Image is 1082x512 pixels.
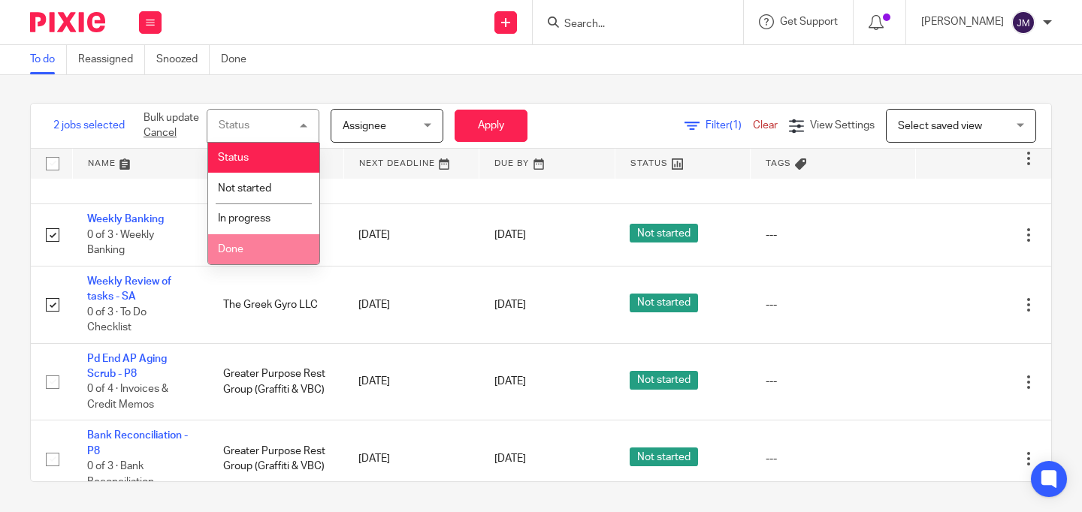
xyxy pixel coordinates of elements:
[144,128,177,138] a: Cancel
[87,307,147,333] span: 0 of 3 · To Do Checklist
[218,152,249,163] span: Status
[208,343,344,420] td: Greater Purpose Rest Group (Graffiti & VBC)
[766,227,901,242] div: ---
[706,120,753,131] span: Filter
[208,266,344,343] td: The Greek Gyro LLC
[494,453,526,464] span: [DATE]
[30,12,105,32] img: Pixie
[898,121,982,131] span: Select saved view
[780,17,838,27] span: Get Support
[494,300,526,310] span: [DATE]
[921,14,1004,29] p: [PERSON_NAME]
[218,213,270,224] span: In progress
[343,343,479,420] td: [DATE]
[343,121,386,131] span: Assignee
[87,461,154,487] span: 0 of 3 · Bank Reconciliation
[730,120,742,131] span: (1)
[810,120,875,131] span: View Settings
[343,266,479,343] td: [DATE]
[630,294,698,312] span: Not started
[766,297,901,312] div: ---
[87,430,188,456] a: Bank Reconciliation - P8
[494,377,526,387] span: [DATE]
[87,354,167,379] a: Pd End AP Aging Scrub - P8
[563,18,698,32] input: Search
[78,45,145,74] a: Reassigned
[218,244,243,254] span: Done
[156,45,210,74] a: Snoozed
[343,204,479,266] td: [DATE]
[218,183,271,194] span: Not started
[766,159,791,167] span: Tags
[753,120,778,131] a: Clear
[630,224,698,242] span: Not started
[1011,11,1035,35] img: svg%3E
[87,230,154,256] span: 0 of 3 · Weekly Banking
[87,214,164,224] a: Weekly Banking
[766,374,901,389] div: ---
[53,118,125,133] span: 2 jobs selected
[208,420,344,497] td: Greater Purpose Rest Group (Graffiti & VBC)
[630,447,698,466] span: Not started
[144,110,199,141] p: Bulk update
[494,230,526,240] span: [DATE]
[455,110,527,142] button: Apply
[630,371,698,390] span: Not started
[343,420,479,497] td: [DATE]
[766,451,901,466] div: ---
[87,384,168,411] span: 0 of 4 · Invoices & Credit Memos
[221,45,258,74] a: Done
[30,45,67,74] a: To do
[87,276,171,302] a: Weekly Review of tasks - SA
[219,120,249,131] div: Status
